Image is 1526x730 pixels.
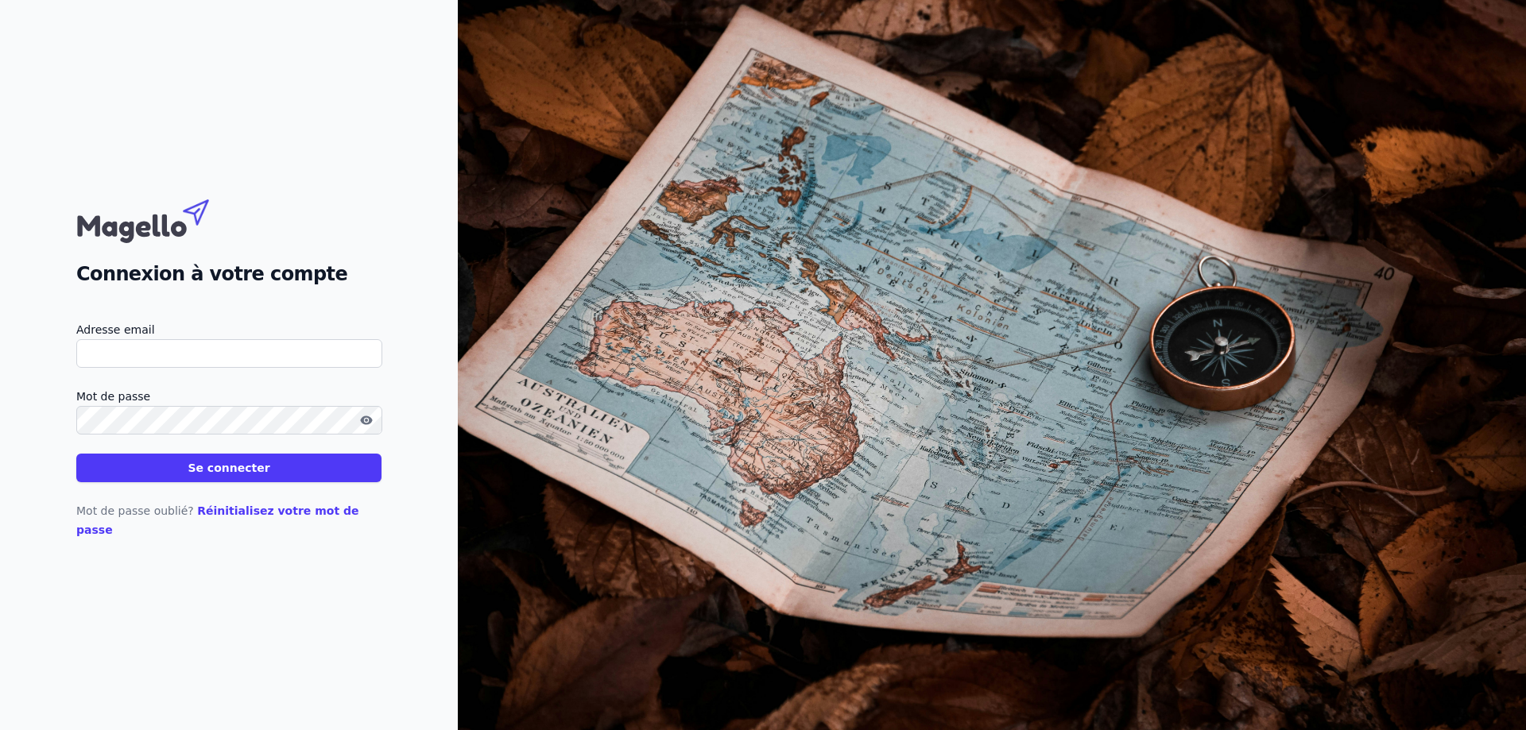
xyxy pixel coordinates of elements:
a: Réinitialisez votre mot de passe [76,504,359,536]
h2: Connexion à votre compte [76,260,381,288]
label: Adresse email [76,320,381,339]
button: Se connecter [76,454,381,482]
label: Mot de passe [76,387,381,406]
p: Mot de passe oublié? [76,501,381,539]
img: Magello [76,191,243,247]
